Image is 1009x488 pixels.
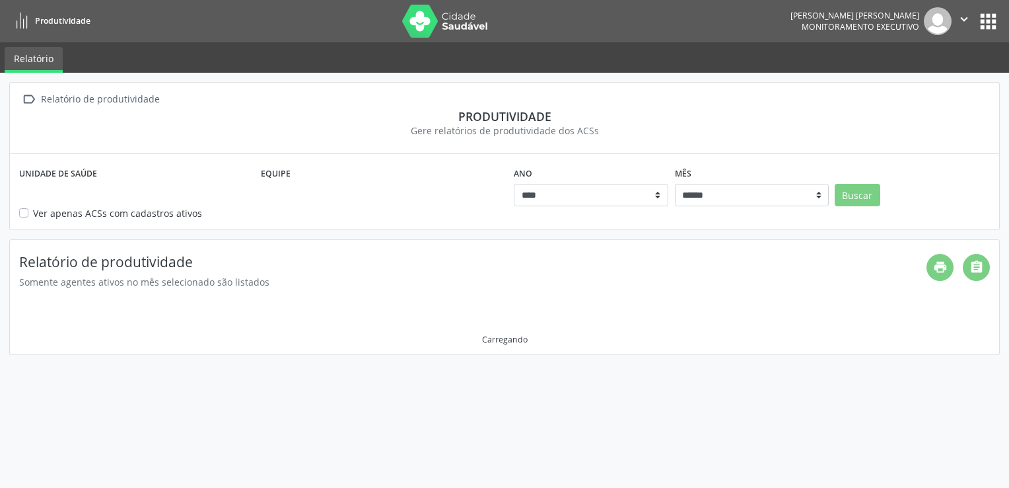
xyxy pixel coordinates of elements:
button: apps [977,10,1000,33]
button: Buscar [835,184,880,206]
span: Monitoramento Executivo [802,21,919,32]
label: Mês [675,163,691,184]
img: img [924,7,952,35]
a:  Relatório de produtividade [19,90,162,109]
a: Relatório [5,47,63,73]
i:  [19,90,38,109]
h4: Relatório de produtividade [19,254,926,270]
div: Produtividade [19,109,990,124]
a: Produtividade [9,10,90,32]
div: [PERSON_NAME] [PERSON_NAME] [790,10,919,21]
i:  [957,12,971,26]
div: Gere relatórios de produtividade dos ACSs [19,124,990,138]
div: Relatório de produtividade [38,90,162,109]
label: Equipe [261,163,291,184]
div: Carregando [482,334,528,345]
label: Ver apenas ACSs com cadastros ativos [33,206,202,220]
label: Ano [514,163,532,184]
label: Unidade de saúde [19,163,97,184]
div: Somente agentes ativos no mês selecionado são listados [19,275,926,289]
button:  [952,7,977,35]
span: Produtividade [35,15,90,26]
